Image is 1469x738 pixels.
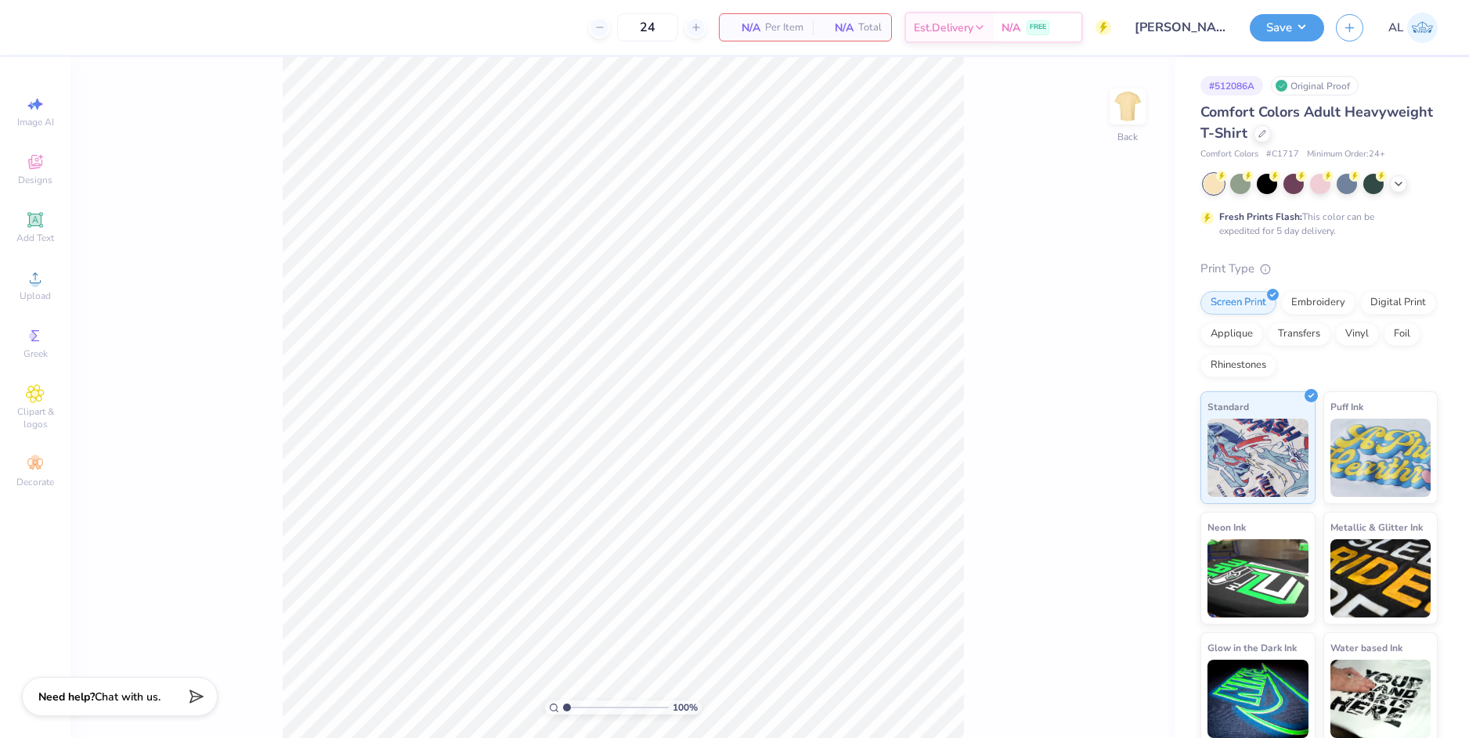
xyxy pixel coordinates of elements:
input: Untitled Design [1123,12,1238,43]
div: # 512086A [1200,76,1263,95]
a: AL [1388,13,1438,43]
span: Greek [23,347,48,360]
span: Add Text [16,232,54,244]
img: Back [1112,91,1143,122]
div: This color can be expedited for 5 day delivery. [1219,210,1412,238]
div: Screen Print [1200,291,1276,315]
span: # C1717 [1266,148,1299,161]
span: Metallic & Glitter Ink [1330,519,1423,535]
span: N/A [1002,20,1020,36]
span: Water based Ink [1330,639,1402,656]
div: Vinyl [1335,322,1379,346]
span: Designs [18,174,52,186]
span: FREE [1030,22,1046,33]
span: AL [1388,19,1403,37]
div: Digital Print [1360,291,1436,315]
span: Image AI [17,116,54,128]
img: Alyzza Lydia Mae Sobrino [1407,13,1438,43]
div: Original Proof [1271,76,1359,95]
input: – – [617,13,678,41]
button: Save [1250,14,1324,41]
div: Rhinestones [1200,354,1276,377]
span: Per Item [765,20,803,36]
strong: Fresh Prints Flash: [1219,211,1302,223]
img: Water based Ink [1330,660,1431,738]
span: Glow in the Dark Ink [1207,639,1297,656]
span: Comfort Colors [1200,148,1258,161]
img: Puff Ink [1330,419,1431,497]
img: Standard [1207,419,1308,497]
img: Metallic & Glitter Ink [1330,539,1431,617]
span: N/A [729,20,760,36]
div: Embroidery [1281,291,1355,315]
strong: Need help? [38,689,95,704]
div: Foil [1384,322,1420,346]
span: Neon Ink [1207,519,1246,535]
span: Standard [1207,398,1249,415]
span: Upload [20,290,51,302]
div: Transfers [1268,322,1330,346]
span: 100 % [673,700,698,715]
span: Clipart & logos [8,405,63,430]
span: Comfort Colors Adult Heavyweight T-Shirt [1200,103,1433,142]
div: Back [1117,130,1138,144]
span: Decorate [16,476,54,488]
img: Glow in the Dark Ink [1207,660,1308,738]
img: Neon Ink [1207,539,1308,617]
span: Chat with us. [95,689,161,704]
span: N/A [822,20,854,36]
span: Total [858,20,882,36]
span: Minimum Order: 24 + [1307,148,1385,161]
span: Est. Delivery [914,20,973,36]
div: Print Type [1200,260,1438,278]
div: Applique [1200,322,1263,346]
span: Puff Ink [1330,398,1363,415]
